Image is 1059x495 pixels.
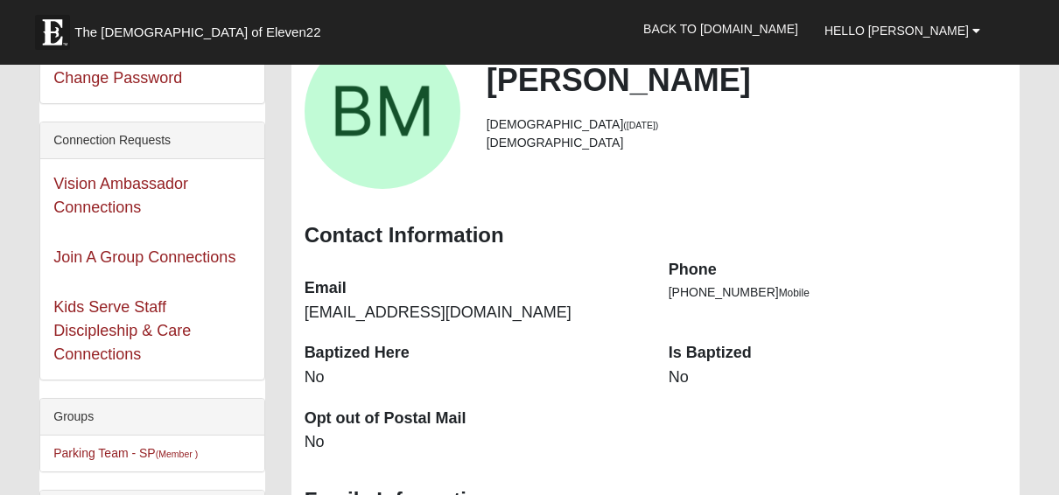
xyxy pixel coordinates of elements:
[669,283,1006,302] li: [PHONE_NUMBER]
[305,302,642,324] dd: [EMAIL_ADDRESS][DOMAIN_NAME]
[156,449,198,459] small: (Member )
[35,15,70,50] img: Eleven22 logo
[305,408,642,430] dt: Opt out of Postal Mail
[53,175,188,216] a: Vision Ambassador Connections
[40,399,263,436] div: Groups
[53,248,235,266] a: Join A Group Connections
[623,120,658,130] small: ([DATE])
[305,431,642,454] dd: No
[53,298,191,363] a: Kids Serve Staff Discipleship & Care Connections
[487,115,1006,134] li: [DEMOGRAPHIC_DATA]
[305,366,642,389] dd: No
[305,223,1006,248] h3: Contact Information
[779,287,810,299] span: Mobile
[74,24,320,41] span: The [DEMOGRAPHIC_DATA] of Eleven22
[669,342,1006,365] dt: Is Baptized
[305,342,642,365] dt: Baptized Here
[487,134,1006,152] li: [DEMOGRAPHIC_DATA]
[40,122,263,159] div: Connection Requests
[26,6,376,50] a: The [DEMOGRAPHIC_DATA] of Eleven22
[630,7,811,51] a: Back to [DOMAIN_NAME]
[53,446,198,460] a: Parking Team - SP(Member )
[669,259,1006,282] dt: Phone
[305,277,642,300] dt: Email
[53,69,182,87] a: Change Password
[669,366,1006,389] dd: No
[305,33,460,189] a: View Fullsize Photo
[487,61,1006,99] h2: [PERSON_NAME]
[811,9,993,52] a: Hello [PERSON_NAME]
[824,24,969,38] span: Hello [PERSON_NAME]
